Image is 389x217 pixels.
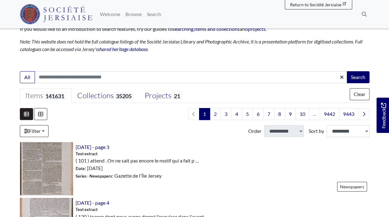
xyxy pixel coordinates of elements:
[35,71,347,83] input: Enter one or more search terms...
[76,174,112,179] span: Series - Newspapers
[114,92,134,100] span: 35205
[77,91,134,100] div: Collections
[339,108,358,120] a: Goto page 9443
[76,166,85,171] span: Date
[376,98,389,133] a: Would you like to provide feedback?
[123,8,144,20] a: Browse
[171,92,182,100] span: 21
[295,108,309,120] a: Goto page 10
[248,26,266,32] a: projects
[144,8,164,20] a: Search
[274,108,285,120] a: Goto page 8
[380,103,387,128] span: Feedback
[20,142,73,195] img: 18th June 1791 - page 3
[347,71,369,83] button: Search
[231,108,242,120] a: Goto page 4
[145,91,182,100] div: Projects
[320,108,339,120] a: Goto page 9442
[25,91,66,100] div: Items
[76,164,103,172] span: : [DATE]
[337,182,367,191] a: Newspapers
[20,125,49,137] a: Filter
[285,108,296,120] a: Goto page 9
[98,46,148,52] a: shared heritage database
[76,200,109,206] a: [DATE] - page 4
[186,108,369,120] nav: pagination
[309,127,324,135] label: Sort by
[76,157,199,164] span: ( 101 ) attend . On ne sait pas encore le motif qui a fait p …
[76,172,162,180] span: : Gazette de l'Île Jersey
[194,26,240,32] a: items and collections
[20,25,369,33] p: If you would like to an introduction to search features, try our guides to , and .
[20,4,93,24] img: Société Jersiaise
[242,108,253,120] a: Goto page 5
[76,144,109,150] a: [DATE] - page 3
[20,38,363,52] em: Note: This website does not hold the full catalogue listings of the Société Jersiaise Library and...
[76,207,98,213] span: Text extract
[43,92,66,100] span: 141631
[253,108,264,120] a: Goto page 6
[20,71,35,83] button: All
[210,108,221,120] a: Goto page 2
[220,108,232,120] a: Goto page 3
[199,108,210,120] span: Goto page 1
[290,2,341,7] span: Return to Société Jersiaise
[358,108,369,120] a: Next page
[263,108,274,120] a: Goto page 7
[20,3,93,26] a: Société Jersiaise logo
[76,151,98,157] span: Text extract
[188,108,199,120] li: Previous page
[97,8,123,20] a: Welcome
[173,26,193,32] a: searching
[350,88,369,100] button: Clear
[248,127,261,135] label: Order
